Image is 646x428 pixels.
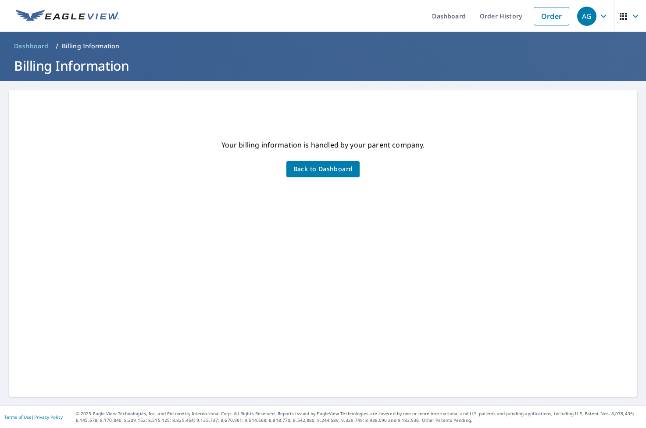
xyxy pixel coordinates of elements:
[4,414,32,420] a: Terms of Use
[11,39,52,53] a: Dashboard
[11,39,635,53] nav: breadcrumb
[577,7,596,26] div: AG
[14,42,49,50] span: Dashboard
[286,161,360,177] button: Back to Dashboard
[62,42,120,50] p: Billing Information
[534,7,569,25] a: Order
[56,41,58,51] li: /
[16,10,119,23] img: EV Logo
[34,414,63,420] a: Privacy Policy
[76,410,642,424] p: © 2025 Eagle View Technologies, Inc. and Pictometry International Corp. All Rights Reserved. Repo...
[219,137,427,152] p: Your billing information is handled by your parent company.
[4,414,63,420] p: |
[293,164,353,175] span: Back to Dashboard
[11,57,635,75] h1: Billing Information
